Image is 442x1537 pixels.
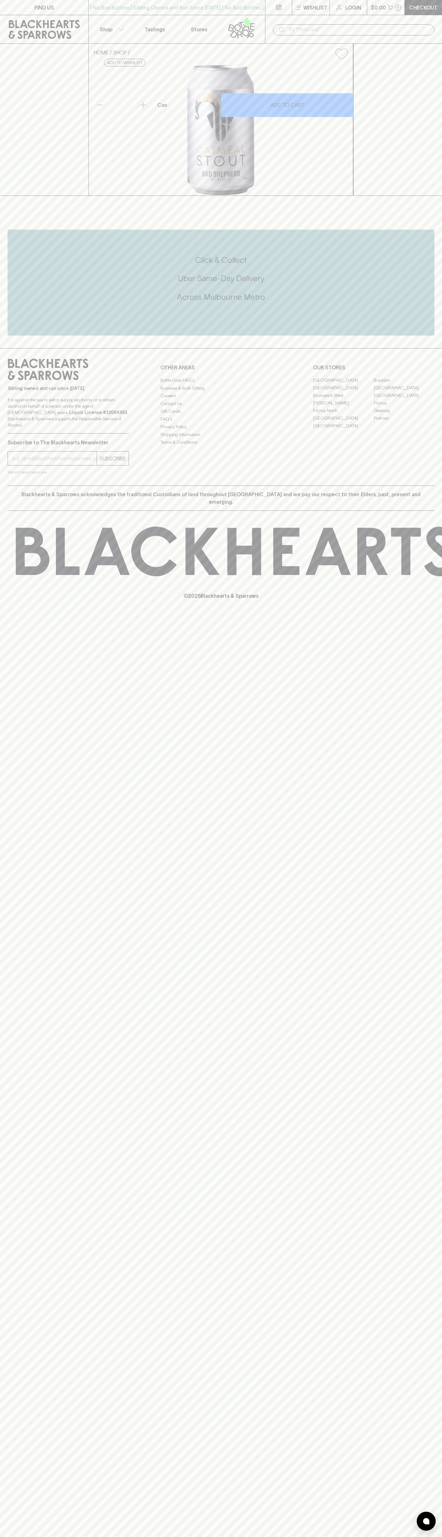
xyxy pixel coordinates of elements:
a: Business & Bulk Gifting [160,384,282,392]
p: Can [157,101,167,109]
a: [GEOGRAPHIC_DATA] [374,384,434,392]
p: Blackhearts & Sparrows acknowledges the traditional Custodians of land throughout [GEOGRAPHIC_DAT... [12,491,430,506]
a: Prahran [374,414,434,422]
p: It is against the law to sell or supply alcohol to, or to obtain alcohol on behalf of a person un... [8,397,129,428]
p: Tastings [145,26,165,33]
a: Tastings [133,15,177,43]
button: SUBSCRIBE [97,452,129,465]
a: FAQ's [160,415,282,423]
a: [PERSON_NAME] [313,399,374,407]
a: Privacy Policy [160,423,282,431]
a: Careers [160,392,282,400]
p: OTHER AREAS [160,364,282,371]
button: Add to wishlist [333,46,350,62]
a: Bottle Drop FAQ's [160,377,282,384]
h5: Click & Collect [8,255,434,265]
p: ADD TO CART [270,101,304,109]
p: Subscribe to The Blackhearts Newsletter [8,439,129,446]
a: Contact Us [160,400,282,407]
img: 51338.png [89,65,353,195]
p: $0.00 [371,4,386,11]
strong: Liquor License #32064953 [69,410,127,415]
p: We will never spam you [8,469,129,475]
a: Terms & Conditions [160,439,282,446]
h5: Across Melbourne Metro [8,292,434,302]
p: Stores [191,26,207,33]
a: Braddon [374,376,434,384]
button: ADD TO CART [221,93,353,117]
p: Login [345,4,361,11]
a: SHOP [113,50,127,55]
a: [GEOGRAPHIC_DATA] [313,414,374,422]
a: [GEOGRAPHIC_DATA] [374,392,434,399]
a: Fitzroy North [313,407,374,414]
a: Geelong [374,407,434,414]
a: HOME [94,50,108,55]
a: [GEOGRAPHIC_DATA] [313,384,374,392]
button: Add to wishlist [104,59,145,66]
p: Shop [100,26,112,33]
p: Sibling owned and run since [DATE] [8,385,129,392]
p: SUBSCRIBE [100,455,126,462]
a: Shipping Information [160,431,282,438]
a: Gift Cards [160,408,282,415]
a: [GEOGRAPHIC_DATA] [313,376,374,384]
a: Fitzroy [374,399,434,407]
input: Try "Pinot noir" [288,25,429,35]
input: e.g. jane@blackheartsandsparrows.com.au [13,454,97,464]
a: [GEOGRAPHIC_DATA] [313,422,374,429]
div: Can [155,99,221,111]
p: Wishlist [303,4,327,11]
p: OUR STORES [313,364,434,371]
a: Brunswick West [313,392,374,399]
img: bubble-icon [423,1518,429,1524]
p: FIND US [34,4,54,11]
div: Call to action block [8,230,434,336]
p: Checkout [409,4,438,11]
p: 0 [397,6,399,9]
h5: Uber Same-Day Delivery [8,273,434,284]
a: Stores [177,15,221,43]
button: Shop [89,15,133,43]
